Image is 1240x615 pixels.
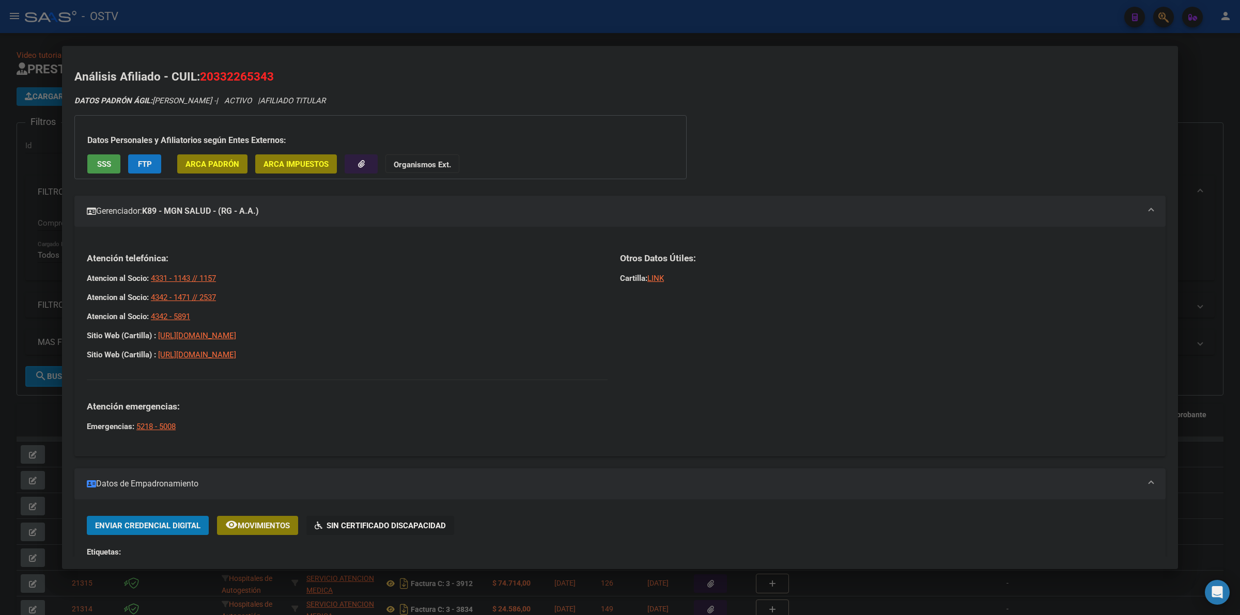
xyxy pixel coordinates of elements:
[128,154,161,174] button: FTP
[260,96,326,105] span: AFILIADO TITULAR
[87,274,149,283] strong: Atencion al Socio:
[87,154,120,174] button: SSS
[177,154,247,174] button: ARCA Padrón
[185,160,239,169] span: ARCA Padrón
[74,96,326,105] i: | ACTIVO |
[74,468,1166,499] mat-expansion-panel-header: Datos de Empadronamiento
[151,274,216,283] a: 4331 - 1143 // 1157
[620,274,647,283] strong: Cartilla:
[87,253,608,264] h3: Atención telefónica:
[142,205,259,217] strong: K89 - MGN SALUD - (RG - A.A.)
[74,96,216,105] span: [PERSON_NAME] -
[225,518,238,531] mat-icon: remove_red_eye
[97,160,111,169] span: SSS
[136,422,176,431] a: 5218 - 5008
[74,196,1166,227] mat-expansion-panel-header: Gerenciador:K89 - MGN SALUD - (RG - A.A.)
[74,68,1166,86] h2: Análisis Afiliado - CUIL:
[87,312,149,321] strong: Atencion al Socio:
[394,160,451,169] strong: Organismos Ext.
[255,154,337,174] button: ARCA Impuestos
[385,154,459,174] button: Organismos Ext.
[1205,580,1230,605] div: Open Intercom Messenger
[238,521,290,530] span: Movimientos
[200,70,274,83] span: 20332265343
[87,293,149,302] strong: Atencion al Socio:
[95,521,200,530] span: Enviar Credencial Digital
[138,160,152,169] span: FTP
[87,205,1141,217] mat-panel-title: Gerenciador:
[647,274,664,283] a: LINK
[74,227,1166,456] div: Gerenciador:K89 - MGN SALUD - (RG - A.A.)
[87,422,134,431] strong: Emergencias:
[151,312,190,321] a: 4342 - 5891
[217,516,298,535] button: Movimientos
[87,331,156,340] strong: Sitio Web (Cartilla) :
[87,350,156,359] strong: Sitio Web (Cartilla) :
[158,350,236,359] a: [URL][DOMAIN_NAME]
[158,331,236,340] a: [URL][DOMAIN_NAME]
[263,160,329,169] span: ARCA Impuestos
[620,253,1153,264] h3: Otros Datos Útiles:
[87,134,674,147] h3: Datos Personales y Afiliatorios según Entes Externos:
[151,293,216,302] a: 4342 - 1471 // 2537
[87,478,1141,490] mat-panel-title: Datos de Empadronamiento
[87,547,121,557] strong: Etiquetas:
[306,516,454,535] button: Sin Certificado Discapacidad
[74,96,152,105] strong: DATOS PADRÓN ÁGIL:
[87,516,209,535] button: Enviar Credencial Digital
[87,401,608,412] h3: Atención emergencias:
[327,521,446,530] span: Sin Certificado Discapacidad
